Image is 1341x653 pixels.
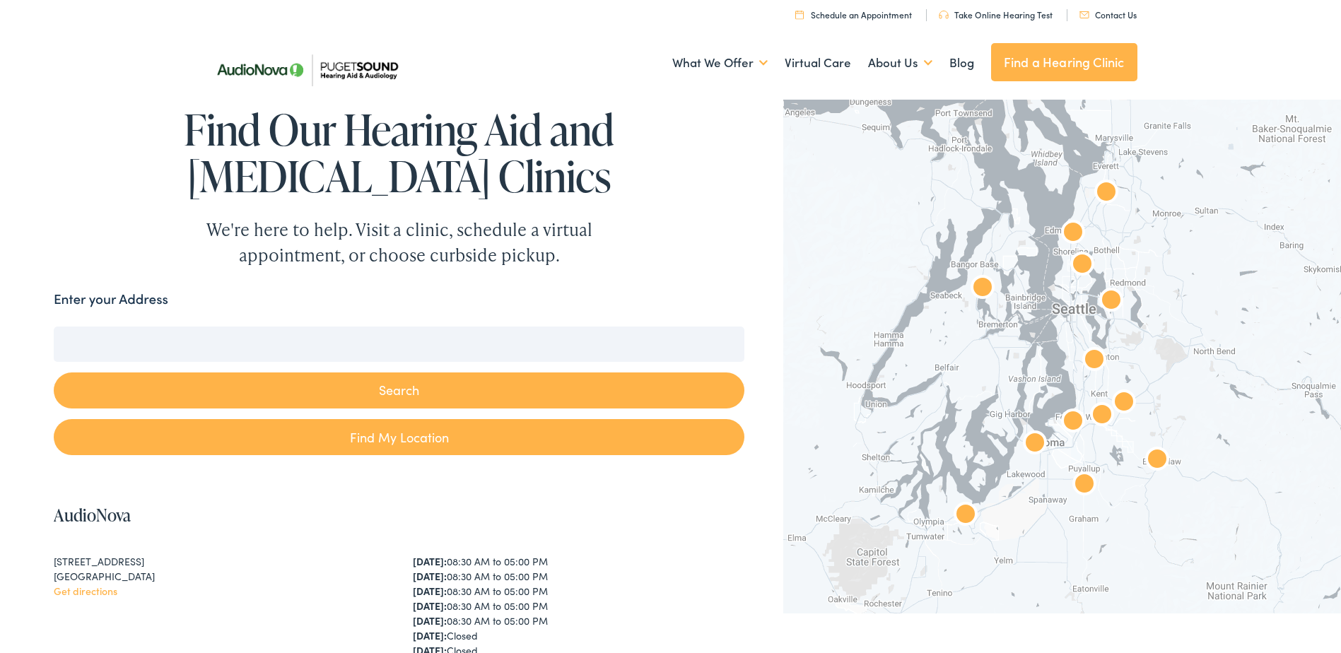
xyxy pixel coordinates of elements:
input: Enter your address or zip code [54,326,744,362]
strong: [DATE]: [413,613,447,628]
strong: [DATE]: [413,584,447,598]
div: AudioNova [1107,387,1141,420]
div: AudioNova [1056,406,1090,440]
div: AudioNova [1067,469,1101,502]
a: Contact Us [1079,8,1137,20]
a: Blog [949,37,974,89]
div: [GEOGRAPHIC_DATA] [54,569,385,584]
a: Find My Location [54,419,744,455]
div: AudioNova [1018,428,1052,461]
a: Get directions [54,584,117,598]
strong: [DATE]: [413,569,447,583]
div: AudioNova [1077,344,1111,378]
h1: Find Our Hearing Aid and [MEDICAL_DATA] Clinics [54,106,744,199]
div: AudioNova [1094,285,1128,319]
div: We're here to help. Visit a clinic, schedule a virtual appointment, or choose curbside pickup. [173,217,626,268]
a: Find a Hearing Clinic [991,43,1137,81]
img: utility icon [939,11,949,19]
div: Puget Sound Hearing Aid &#038; Audiology by AudioNova [1089,177,1123,211]
a: What We Offer [672,37,768,89]
div: AudioNova [1056,217,1090,251]
a: Virtual Care [785,37,851,89]
strong: [DATE]: [413,628,447,642]
a: Schedule an Appointment [795,8,912,20]
div: AudioNova [966,272,1000,306]
div: AudioNova [949,499,983,533]
div: AudioNova [1140,444,1174,478]
strong: [DATE]: [413,599,447,613]
a: Take Online Hearing Test [939,8,1053,20]
button: Search [54,372,744,408]
div: AudioNova [1085,399,1119,433]
img: utility icon [795,10,804,19]
label: Enter your Address [54,289,168,310]
div: [STREET_ADDRESS] [54,554,385,569]
div: AudioNova [1065,249,1099,283]
a: AudioNova [54,503,131,526]
img: utility icon [1079,11,1089,18]
strong: [DATE]: [413,554,447,568]
a: About Us [868,37,932,89]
